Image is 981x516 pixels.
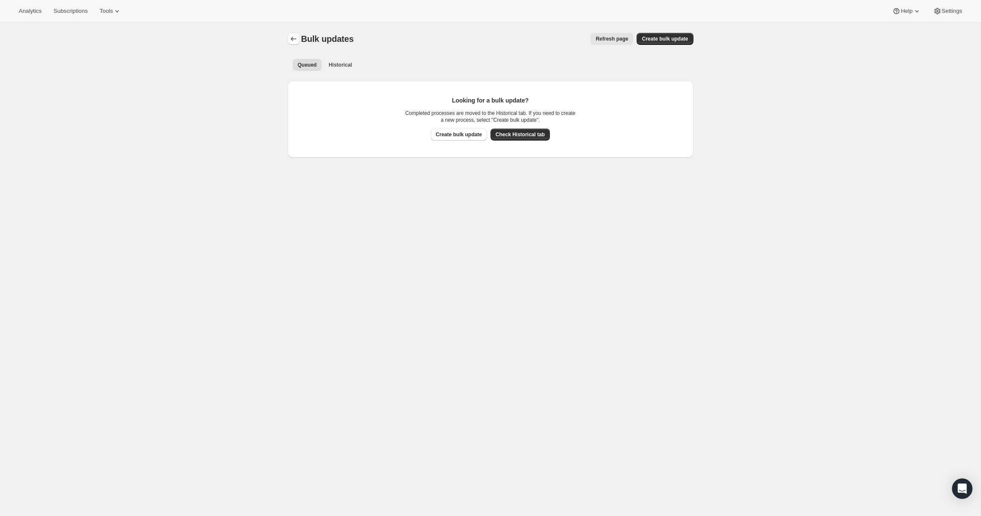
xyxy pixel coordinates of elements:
span: Tools [100,8,113,15]
span: Subscriptions [53,8,88,15]
span: Create bulk update [642,35,688,42]
button: Analytics [14,5,47,17]
button: Bulk updates [288,33,300,45]
button: Tools [94,5,126,17]
span: Help [901,8,912,15]
button: Create bulk update [431,129,487,141]
div: Open Intercom Messenger [952,478,972,499]
span: Bulk updates [301,34,354,44]
button: Refresh page [590,33,633,45]
button: Subscriptions [48,5,93,17]
span: Refresh page [596,35,628,42]
span: Analytics [19,8,41,15]
button: Check Historical tab [490,129,550,141]
p: Looking for a bulk update? [405,96,576,105]
span: Create bulk update [436,131,482,138]
p: Completed processes are moved to the Historical tab. If you need to create a new process, select ... [405,110,576,123]
span: Historical [329,62,352,68]
span: Check Historical tab [496,131,545,138]
button: Help [887,5,926,17]
span: Settings [942,8,962,15]
span: Queued [298,62,317,68]
button: Create bulk update [637,33,693,45]
button: Settings [928,5,967,17]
